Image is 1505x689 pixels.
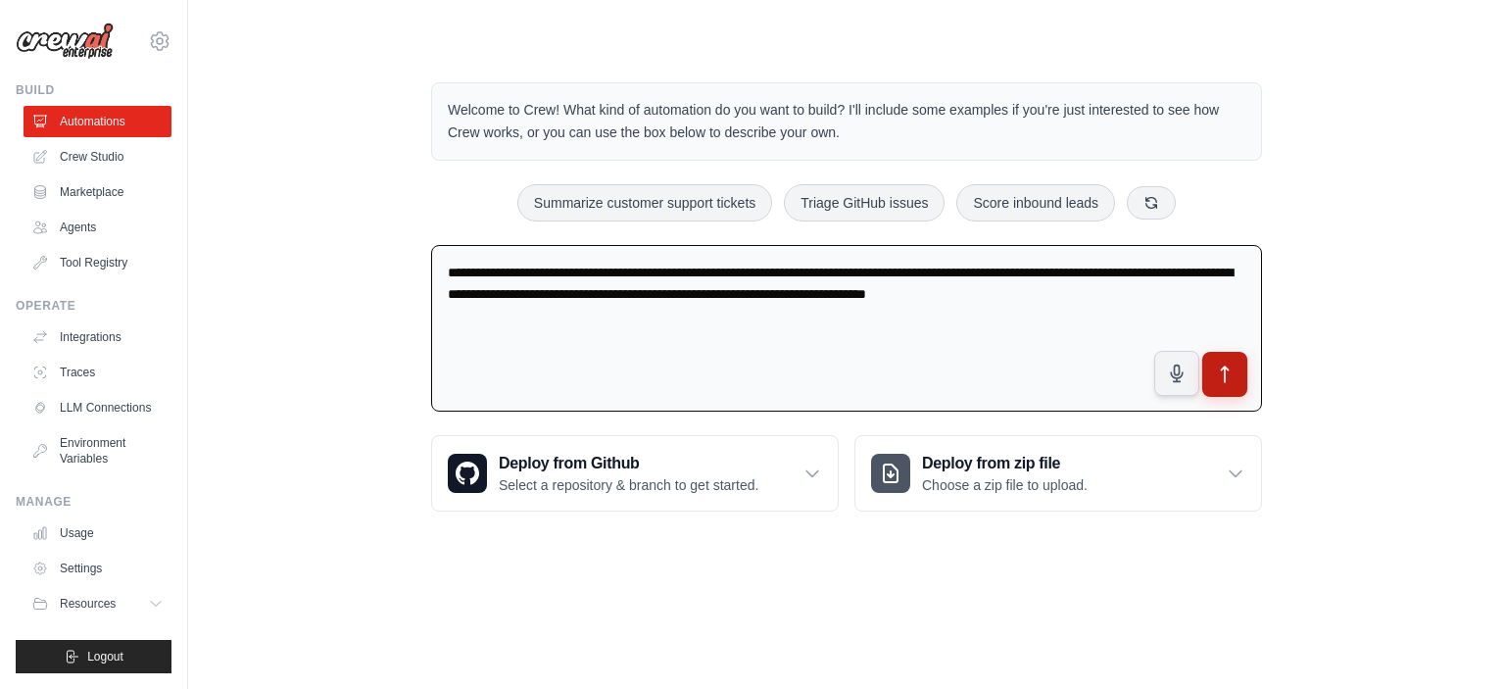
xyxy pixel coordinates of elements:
img: Logo [16,23,114,60]
iframe: Chat Widget [1407,595,1505,689]
h3: Deploy from zip file [922,452,1088,475]
span: Logout [87,649,123,664]
a: Marketplace [24,176,171,208]
a: Integrations [24,321,171,353]
a: Crew Studio [24,141,171,172]
button: Summarize customer support tickets [517,184,772,221]
button: Logout [16,640,171,673]
a: Tool Registry [24,247,171,278]
a: Usage [24,517,171,549]
div: Manage [16,494,171,510]
a: Automations [24,106,171,137]
button: Resources [24,588,171,619]
a: Environment Variables [24,427,171,474]
p: Welcome to Crew! What kind of automation do you want to build? I'll include some examples if you'... [448,99,1245,144]
p: Choose a zip file to upload. [922,475,1088,495]
a: Traces [24,357,171,388]
div: Operate [16,298,171,314]
p: Select a repository & branch to get started. [499,475,758,495]
a: Settings [24,553,171,584]
a: LLM Connections [24,392,171,423]
button: Score inbound leads [956,184,1115,221]
div: Build [16,82,171,98]
h3: Deploy from Github [499,452,758,475]
span: Resources [60,596,116,612]
a: Agents [24,212,171,243]
button: Triage GitHub issues [784,184,945,221]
